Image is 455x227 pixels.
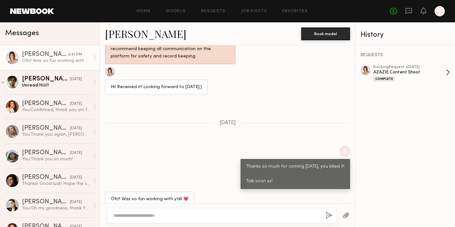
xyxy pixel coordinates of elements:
div: You: Confirmed, thank you sm for coming. See you soon <3 [22,107,90,113]
div: [DATE] [70,125,82,132]
button: Book model [301,27,350,40]
div: [PERSON_NAME] [22,199,70,205]
div: [PERSON_NAME] [22,150,70,156]
div: History [361,31,450,39]
div: REQUESTS [361,53,450,57]
div: AZAZIE Content Shoot [373,69,446,75]
div: Complete [373,76,395,81]
div: [DATE] [70,101,82,107]
div: Hi! Received it! Looking forward to [DATE]:) [111,84,202,91]
div: 6:31 PM [68,52,82,58]
a: Book model [301,31,350,36]
div: [DATE] [70,150,82,156]
div: Hey! Looks like you’re trying to take the conversation off Newbook. Unless absolutely necessary, ... [111,31,230,60]
span: [DATE] [220,120,236,126]
div: [DATE] [70,199,82,205]
div: [PERSON_NAME] [22,174,70,181]
a: Favorites [282,9,308,13]
a: Home [137,9,151,13]
div: Unread: Hiii!! [22,82,90,88]
div: You: Oh my goodness, thank YOU! You were wonderful to work with. Hugs! :) [22,205,90,211]
div: [PERSON_NAME] [22,101,70,107]
div: Ofc!! Was so fun working with y’all 💗 [22,58,90,64]
div: You: Thank you again, [PERSON_NAME]! [22,132,90,138]
div: [PERSON_NAME] [22,76,70,82]
a: Requests [201,9,226,13]
div: Thanks! Good luck! Hope the shoot goes well! [22,181,90,187]
a: J [435,6,445,16]
div: [PERSON_NAME] [22,51,68,58]
div: You: Thank you so much! [22,156,90,162]
div: Ofc!! Was so fun working with y’all 💗 [111,196,189,203]
a: bookingRequest •[DATE]AZAZIE Content ShootComplete [373,65,450,81]
span: Messages [5,30,39,37]
div: [PERSON_NAME] [22,125,70,132]
div: [DATE] [70,76,82,82]
div: [DATE] [70,175,82,181]
a: [PERSON_NAME] [105,27,186,41]
div: Thanks so much for coming [DATE], you killed it! Talk soon xx! [246,163,344,185]
a: Job Posts [241,9,267,13]
div: booking Request • [DATE] [373,65,446,69]
a: Models [166,9,185,13]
